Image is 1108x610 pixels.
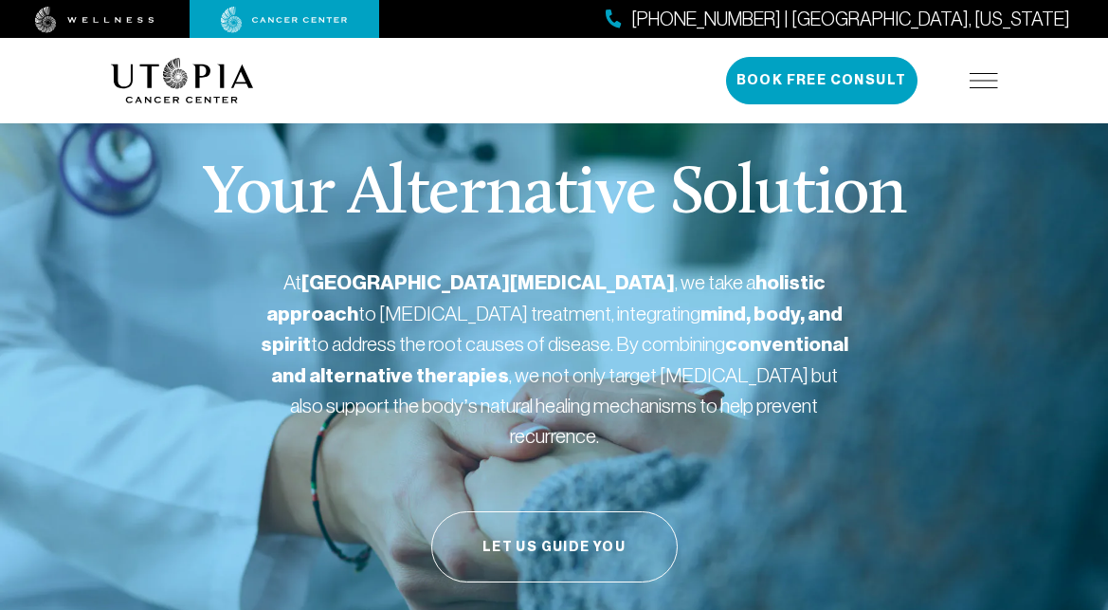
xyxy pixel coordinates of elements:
[271,332,848,388] strong: conventional and alternative therapies
[266,270,826,326] strong: holistic approach
[431,511,678,582] button: Let Us Guide You
[261,268,848,451] p: At , we take a to [MEDICAL_DATA] treatment, integrating to address the root causes of disease. By...
[726,57,917,104] button: Book Free Consult
[970,73,998,88] img: icon-hamburger
[606,6,1070,33] a: [PHONE_NUMBER] | [GEOGRAPHIC_DATA], [US_STATE]
[111,58,254,103] img: logo
[221,7,348,33] img: cancer center
[35,7,154,33] img: wellness
[631,6,1070,33] span: [PHONE_NUMBER] | [GEOGRAPHIC_DATA], [US_STATE]
[301,270,675,295] strong: [GEOGRAPHIC_DATA][MEDICAL_DATA]
[202,161,906,230] p: Your Alternative Solution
